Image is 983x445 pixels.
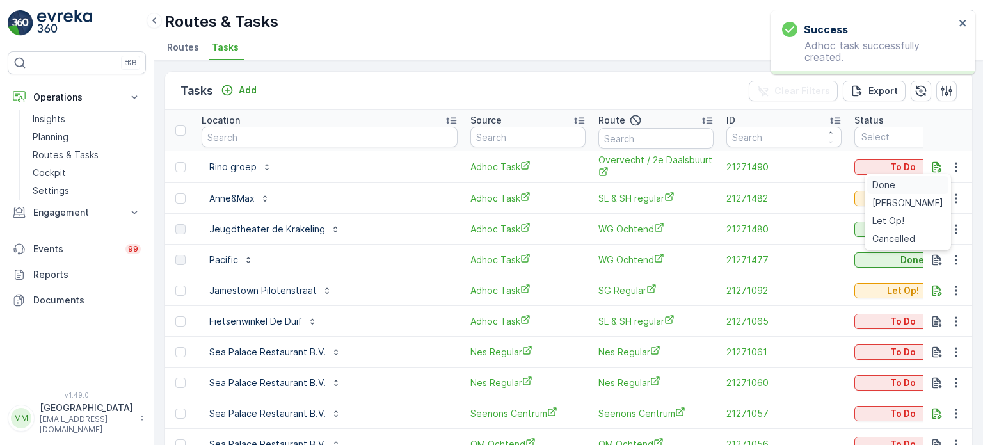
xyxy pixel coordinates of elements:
[470,222,586,236] span: Adhoc Task
[890,346,916,359] p: To Do
[470,284,586,297] span: Adhoc Task
[209,407,326,420] p: Sea Palace Restaurant B.V.
[8,10,33,36] img: logo
[782,40,955,63] p: Adhoc task successfully created.
[28,110,146,128] a: Insights
[804,22,848,37] h3: Success
[470,407,586,420] a: Seenons Centrum
[164,12,278,32] p: Routes & Tasks
[726,407,842,420] a: 21271057
[854,114,884,127] p: Status
[598,128,714,149] input: Search
[598,407,714,420] span: Seenons Centrum
[598,191,714,205] a: SL & SH regular
[8,391,146,399] span: v 1.49.0
[598,314,714,328] a: SL & SH regular
[470,160,586,174] a: Adhoc Task
[175,255,186,265] div: Toggle Row Selected
[854,252,970,268] button: Done
[861,131,950,143] p: Select
[8,85,146,110] button: Operations
[8,262,146,287] a: Reports
[598,114,625,127] p: Route
[749,81,838,101] button: Clear Filters
[202,114,240,127] p: Location
[28,164,146,182] a: Cockpit
[843,81,906,101] button: Export
[726,346,842,359] span: 21271061
[202,157,280,177] button: Rino groep
[470,314,586,328] span: Adhoc Task
[598,253,714,266] a: WG Ochtend
[202,342,349,362] button: Sea Palace Restaurant B.V.
[180,82,213,100] p: Tasks
[8,200,146,225] button: Engagement
[726,127,842,147] input: Search
[854,314,970,329] button: To Do
[209,376,326,389] p: Sea Palace Restaurant B.V.
[33,268,141,281] p: Reports
[209,254,238,266] p: Pacific
[202,280,340,301] button: Jamestown Pilotenstraat
[726,161,842,174] a: 21271490
[11,408,31,428] div: MM
[726,192,842,205] a: 21271482
[33,243,118,255] p: Events
[33,149,99,161] p: Routes & Tasks
[726,284,842,297] span: 21271092
[202,219,348,239] button: Jeugdtheater de Krakeling
[40,414,133,435] p: [EMAIL_ADDRESS][DOMAIN_NAME]
[854,283,970,298] button: Let Op!
[890,161,916,174] p: To Do
[890,407,916,420] p: To Do
[175,409,186,419] div: Toggle Row Selected
[959,18,968,30] button: close
[598,154,714,180] span: Overvecht / 2e Daalsbuurt
[726,114,735,127] p: ID
[470,345,586,359] span: Nes Regular
[212,41,239,54] span: Tasks
[774,85,830,97] p: Clear Filters
[726,223,842,236] a: 21271480
[33,294,141,307] p: Documents
[865,174,951,250] ul: To Do
[175,378,186,388] div: Toggle Row Selected
[202,250,261,270] button: Pacific
[209,161,257,174] p: Rino groep
[175,162,186,172] div: Toggle Row Selected
[854,375,970,391] button: To Do
[470,376,586,389] a: Nes Regular
[202,403,349,424] button: Sea Palace Restaurant B.V.
[887,284,919,297] p: Let Op!
[470,114,502,127] p: Source
[37,10,92,36] img: logo_light-DOdMpM7g.png
[175,193,186,204] div: Toggle Row Selected
[598,284,714,297] a: SG Regular
[33,131,68,143] p: Planning
[239,84,257,97] p: Add
[28,146,146,164] a: Routes & Tasks
[8,287,146,313] a: Documents
[890,376,916,389] p: To Do
[726,315,842,328] a: 21271065
[470,191,586,205] a: Adhoc Task
[33,184,69,197] p: Settings
[175,224,186,234] div: Toggle Row Selected
[175,316,186,327] div: Toggle Row Selected
[726,254,842,266] a: 21271477
[598,345,714,359] a: Nes Regular
[28,182,146,200] a: Settings
[167,41,199,54] span: Routes
[872,214,904,227] span: Let Op!
[202,127,458,147] input: Search
[872,197,943,209] span: [PERSON_NAME]
[854,191,970,206] button: Let Op!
